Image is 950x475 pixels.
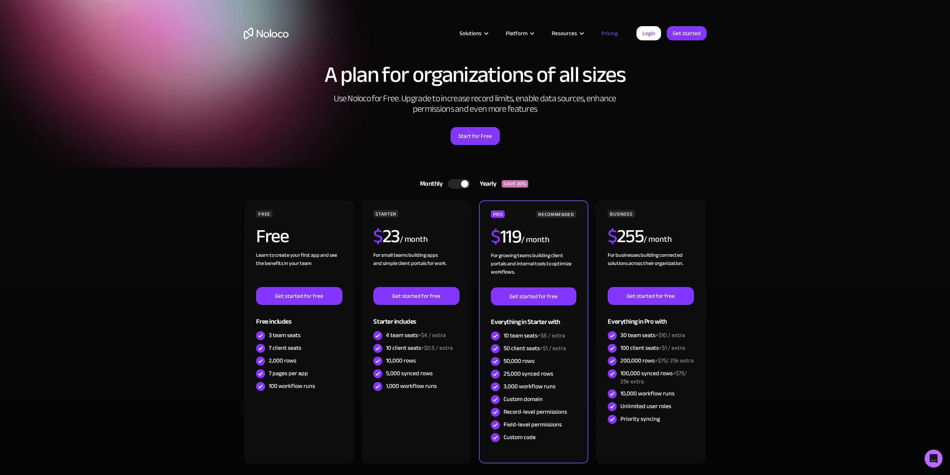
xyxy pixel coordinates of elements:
div: 7 client seats [269,344,301,352]
div: 3 team seats [269,331,300,339]
div: 50,000 rows [504,357,535,365]
div: FREE [256,210,272,218]
div: Record-level permissions [504,408,567,416]
span: $ [608,219,617,254]
div: 100 client seats [620,344,685,352]
span: $ [491,219,500,254]
span: +$1 / extra [540,343,566,354]
div: / month [521,234,549,246]
div: 10 team seats [504,331,565,340]
h2: Free [256,227,289,246]
span: +$75/ 25k extra [620,368,687,387]
span: +$6 / extra [538,330,565,341]
h2: Use Noloco for Free. Upgrade to increase record limits, enable data sources, enhance permissions ... [326,93,624,114]
div: SAVE 20% [502,180,528,188]
div: Starter includes [373,305,459,329]
div: Field-level permissions [504,420,562,429]
a: Get started [667,26,707,40]
div: For small teams building apps and simple client portals for work. ‍ [373,251,459,287]
h2: 23 [373,227,400,246]
div: Platform [496,28,542,38]
a: Start for Free [451,127,500,145]
div: Platform [506,28,527,38]
div: 30 team seats [620,331,685,339]
div: 100 workflow runs [269,382,315,390]
div: 10,000 rows [386,357,416,365]
a: Get started for free [491,287,576,305]
div: Free includes [256,305,342,329]
div: PRO [491,210,505,218]
a: Get started for free [256,287,342,305]
div: 2,000 rows [269,357,296,365]
span: $ [373,219,383,254]
div: 4 team seats [386,331,446,339]
div: 100,000 synced rows [620,369,694,386]
h2: 255 [608,227,644,246]
h2: 119 [491,227,521,246]
a: home [244,28,289,39]
span: +$1 / extra [659,342,685,354]
span: +$0.5 / extra [421,342,453,354]
div: 1,000 workflow runs [386,382,437,390]
div: Yearly [470,178,502,189]
div: 10,000 workflow runs [620,389,675,398]
div: Custom domain [504,395,543,403]
div: Resources [552,28,577,38]
h1: A plan for organizations of all sizes [244,64,707,86]
div: 10 client seats [386,344,453,352]
span: +$4 / extra [418,330,446,341]
div: Custom code [504,433,536,441]
div: Solutions [460,28,482,38]
div: Learn to create your first app and see the benefits in your team ‍ [256,251,342,287]
div: / month [400,234,428,246]
div: 50 client seats [504,344,566,352]
div: Priority syncing [620,415,660,423]
div: 3,000 workflow runs [504,382,555,391]
a: Get started for free [608,287,694,305]
a: Get started for free [373,287,459,305]
div: Everything in Starter with [491,305,576,330]
div: 200,000 rows [620,357,694,365]
div: Unlimited user roles [620,402,671,410]
div: Monthly [411,178,448,189]
div: 7 pages per app [269,369,308,377]
div: For businesses building connected solutions across their organization. ‍ [608,251,694,287]
div: / month [644,234,672,246]
div: RECOMMENDED [536,210,576,218]
a: Pricing [592,28,627,38]
div: Everything in Pro with [608,305,694,329]
div: Open Intercom Messenger [925,450,943,468]
div: Resources [542,28,592,38]
a: Login [636,26,661,40]
div: For growing teams building client portals and internal tools to optimize workflows. [491,252,576,287]
div: 5,000 synced rows [386,369,433,377]
div: BUSINESS [608,210,635,218]
div: Solutions [450,28,496,38]
span: +$10 / extra [655,330,685,341]
div: 25,000 synced rows [504,370,553,378]
span: +$75/ 25k extra [655,355,694,366]
div: STARTER [373,210,398,218]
